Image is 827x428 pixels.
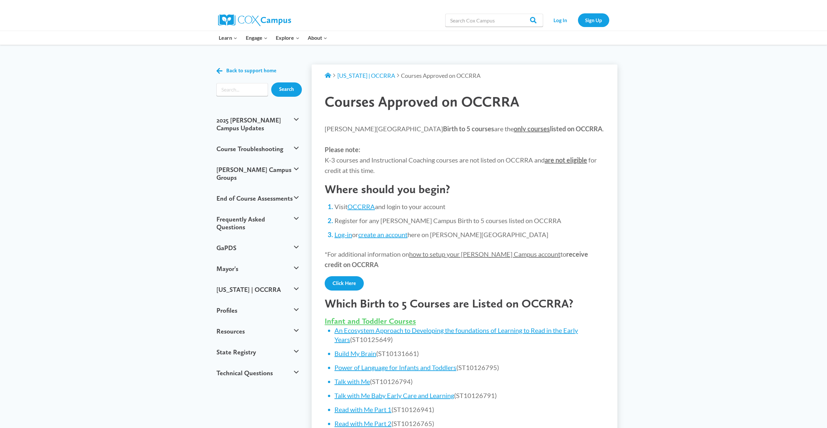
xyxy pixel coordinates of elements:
[216,83,268,96] input: Search input
[325,72,331,79] a: Support Home
[213,110,302,138] button: 2025 [PERSON_NAME] Campus Updates
[213,209,302,237] button: Frequently Asked Questions
[325,93,519,110] span: Courses Approved on OCCRRA
[213,363,302,383] button: Technical Questions
[334,405,604,414] li: (ST10126941)
[213,110,302,383] ul: Support Navigation
[546,13,609,27] nav: Secondary Navigation
[445,14,543,27] input: Search Cox Campus
[216,83,268,96] form: Search form
[545,156,587,164] strong: are not eligible
[514,125,550,133] span: only courses
[409,250,560,258] span: how to setup your [PERSON_NAME] Campus account
[325,146,360,153] strong: Please note:
[334,392,454,399] a: Talk with Me Baby Early Care and Learning
[334,349,604,358] li: (ST10131661)
[216,66,276,76] a: Back to support home
[213,237,302,258] button: GaPDS
[213,342,302,363] button: State Registry
[213,159,302,188] button: [PERSON_NAME] Campus Groups
[334,326,604,344] li: (ST10125649)
[226,68,276,74] span: Back to support home
[325,316,416,326] span: Infant and Toddler Courses
[546,13,575,27] a: Log In
[325,123,604,176] p: [PERSON_NAME][GEOGRAPHIC_DATA] are the . K-3 courses and Instructional Coaching courses are not l...
[334,364,456,371] a: Power of Language for Infants and Toddlers
[213,138,302,159] button: Course Troubleshooting
[334,378,370,385] a: Talk with Me
[401,72,480,79] span: Courses Approved on OCCRRA
[334,230,604,239] li: or here on [PERSON_NAME][GEOGRAPHIC_DATA]
[334,216,604,225] li: Register for any [PERSON_NAME] Campus Birth to 5 courses listed on OCCRRA
[334,406,391,413] a: Read with Me Part 1
[334,391,604,400] li: (ST10126791)
[325,296,604,310] h2: Which Birth to 5 Courses are Listed on OCCRRA?
[325,249,604,270] p: *For additional information on to
[325,182,604,196] h2: Where should you begin?
[325,276,364,291] a: Click Here
[215,31,332,45] nav: Primary Navigation
[213,188,302,209] button: End of Course Assessments
[213,279,302,300] button: [US_STATE] | OCCRRA
[308,34,327,42] span: About
[578,13,609,27] a: Sign Up
[213,258,302,279] button: Mayor's
[219,34,237,42] span: Learn
[271,82,302,97] input: Search
[334,363,604,372] li: (ST10126795)
[334,377,604,386] li: (ST10126794)
[443,125,494,133] strong: Birth to 5 courses
[347,203,375,210] a: OCCRRA
[213,300,302,321] button: Profiles
[334,202,604,211] li: Visit and login to your account
[334,350,376,357] a: Build My Brain
[218,14,291,26] img: Cox Campus
[334,419,604,428] li: (ST10126765)
[213,321,302,342] button: Resources
[334,231,352,238] a: Log-in
[246,34,268,42] span: Engage
[337,72,395,79] a: [US_STATE] | OCCRRA
[358,231,407,238] a: create an account
[514,125,602,133] strong: listed on OCCRRA
[276,34,299,42] span: Explore
[334,420,391,427] a: Read with Me Part 2
[334,326,578,343] a: An Ecosystem Approach to Developing the foundations of Learning to Read in the Early Years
